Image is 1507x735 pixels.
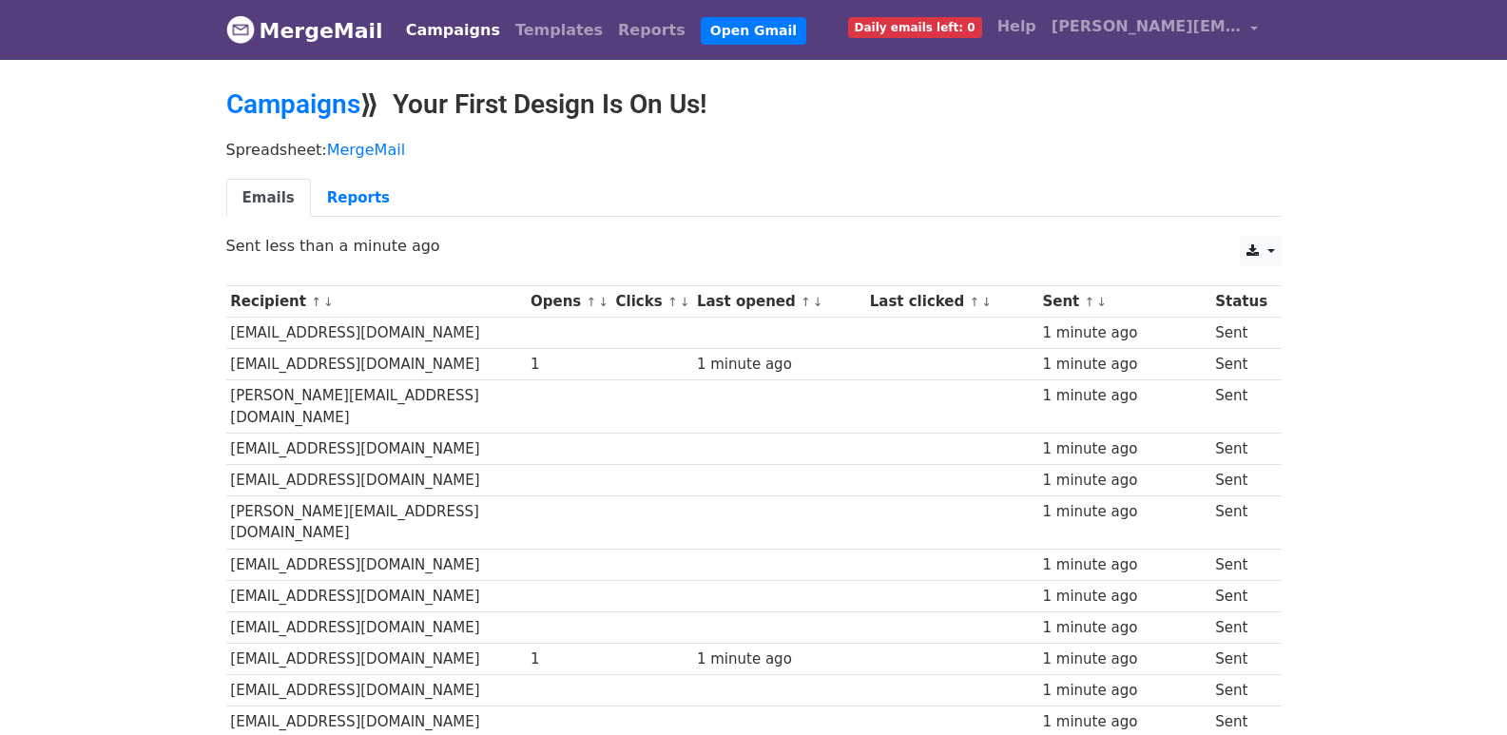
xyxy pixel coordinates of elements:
[813,295,823,309] a: ↓
[848,17,982,38] span: Daily emails left: 0
[1042,586,1206,608] div: 1 minute ago
[311,295,321,309] a: ↑
[1042,438,1206,460] div: 1 minute ago
[587,295,597,309] a: ↑
[226,496,527,550] td: [PERSON_NAME][EMAIL_ADDRESS][DOMAIN_NAME]
[1042,354,1206,376] div: 1 minute ago
[697,354,860,376] div: 1 minute ago
[226,611,527,643] td: [EMAIL_ADDRESS][DOMAIN_NAME]
[610,11,693,49] a: Reports
[1096,295,1107,309] a: ↓
[865,286,1038,318] th: Last clicked
[1052,15,1242,38] span: [PERSON_NAME][EMAIL_ADDRESS][DOMAIN_NAME]
[226,88,360,120] a: Campaigns
[981,295,992,309] a: ↓
[1210,380,1271,434] td: Sent
[226,88,1282,121] h2: ⟫ Your First Design Is On Us!
[226,580,527,611] td: [EMAIL_ADDRESS][DOMAIN_NAME]
[226,10,383,50] a: MergeMail
[226,675,527,706] td: [EMAIL_ADDRESS][DOMAIN_NAME]
[531,354,607,376] div: 1
[697,648,860,670] div: 1 minute ago
[1210,644,1271,675] td: Sent
[311,179,406,218] a: Reports
[226,179,311,218] a: Emails
[508,11,610,49] a: Templates
[692,286,865,318] th: Last opened
[1210,549,1271,580] td: Sent
[226,433,527,464] td: [EMAIL_ADDRESS][DOMAIN_NAME]
[611,286,692,318] th: Clicks
[1042,617,1206,639] div: 1 minute ago
[531,648,607,670] div: 1
[226,318,527,349] td: [EMAIL_ADDRESS][DOMAIN_NAME]
[1042,554,1206,576] div: 1 minute ago
[1210,611,1271,643] td: Sent
[1210,349,1271,380] td: Sent
[1042,711,1206,733] div: 1 minute ago
[1042,648,1206,670] div: 1 minute ago
[226,349,527,380] td: [EMAIL_ADDRESS][DOMAIN_NAME]
[1044,8,1266,52] a: [PERSON_NAME][EMAIL_ADDRESS][DOMAIN_NAME]
[1210,286,1271,318] th: Status
[526,286,611,318] th: Opens
[226,380,527,434] td: [PERSON_NAME][EMAIL_ADDRESS][DOMAIN_NAME]
[990,8,1044,46] a: Help
[701,17,806,45] a: Open Gmail
[801,295,811,309] a: ↑
[226,236,1282,256] p: Sent less than a minute ago
[1042,385,1206,407] div: 1 minute ago
[1042,680,1206,702] div: 1 minute ago
[226,140,1282,160] p: Spreadsheet:
[598,295,609,309] a: ↓
[1038,286,1211,318] th: Sent
[667,295,678,309] a: ↑
[1042,501,1206,523] div: 1 minute ago
[680,295,690,309] a: ↓
[226,15,255,44] img: MergeMail logo
[1085,295,1095,309] a: ↑
[226,644,527,675] td: [EMAIL_ADDRESS][DOMAIN_NAME]
[226,286,527,318] th: Recipient
[226,549,527,580] td: [EMAIL_ADDRESS][DOMAIN_NAME]
[1042,470,1206,492] div: 1 minute ago
[398,11,508,49] a: Campaigns
[226,465,527,496] td: [EMAIL_ADDRESS][DOMAIN_NAME]
[323,295,334,309] a: ↓
[1210,675,1271,706] td: Sent
[970,295,980,309] a: ↑
[1210,580,1271,611] td: Sent
[1210,433,1271,464] td: Sent
[1042,322,1206,344] div: 1 minute ago
[1210,318,1271,349] td: Sent
[1210,465,1271,496] td: Sent
[1210,496,1271,550] td: Sent
[840,8,990,46] a: Daily emails left: 0
[327,141,405,159] a: MergeMail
